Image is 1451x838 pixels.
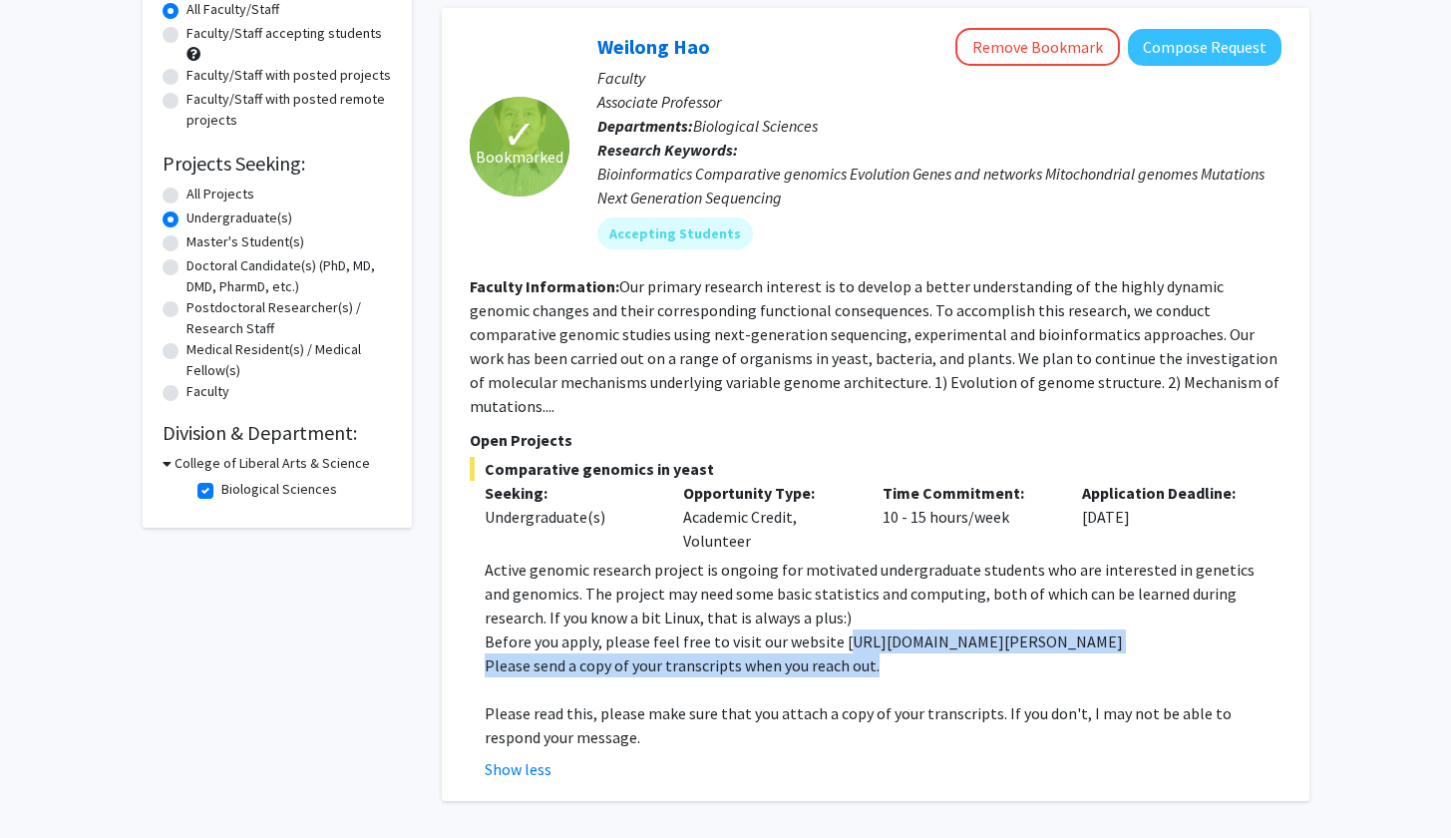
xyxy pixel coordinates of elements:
iframe: Chat [15,748,85,823]
p: Seeking: [485,481,654,505]
span: Comparative genomics in yeast [470,457,1281,481]
p: Please read this, please make sure that you attach a copy of your transcripts. If you don't, I ma... [485,701,1281,749]
mat-chip: Accepting Students [597,217,753,249]
div: Undergraduate(s) [485,505,654,529]
label: Faculty/Staff with posted projects [186,65,391,86]
label: Postdoctoral Researcher(s) / Research Staff [186,297,392,339]
button: Remove Bookmark [955,28,1120,66]
label: Biological Sciences [221,479,337,500]
span: ✓ [503,125,537,145]
label: Undergraduate(s) [186,208,292,228]
p: Time Commitment: [883,481,1052,505]
label: Medical Resident(s) / Medical Fellow(s) [186,339,392,381]
p: Opportunity Type: [683,481,853,505]
button: Show less [485,757,551,781]
p: Application Deadline: [1082,481,1252,505]
div: [DATE] [1067,481,1267,553]
div: Bioinformatics Comparative genomics Evolution Genes and networks Mitochondrial genomes Mutations ... [597,162,1281,209]
label: All Projects [186,184,254,205]
label: Faculty [186,381,229,402]
b: Faculty Information: [470,276,619,296]
b: Research Keywords: [597,140,738,160]
p: Please send a copy of your transcripts when you reach out. [485,653,1281,677]
div: 10 - 15 hours/week [868,481,1067,553]
b: Departments: [597,116,693,136]
h3: College of Liberal Arts & Science [175,453,370,474]
p: Active genomic research project is ongoing for motivated undergraduate students who are intereste... [485,558,1281,629]
label: Master's Student(s) [186,231,304,252]
h2: Division & Department: [163,421,392,445]
p: Associate Professor [597,90,1281,114]
p: Faculty [597,66,1281,90]
p: Open Projects [470,428,1281,452]
button: Compose Request to Weilong Hao [1128,29,1281,66]
label: Doctoral Candidate(s) (PhD, MD, DMD, PharmD, etc.) [186,255,392,297]
h2: Projects Seeking: [163,152,392,176]
span: Bookmarked [476,145,563,169]
div: Academic Credit, Volunteer [668,481,868,553]
fg-read-more: Our primary research interest is to develop a better understanding of the highly dynamic genomic ... [470,276,1279,416]
label: Faculty/Staff accepting students [186,23,382,44]
label: Faculty/Staff with posted remote projects [186,89,392,131]
a: Weilong Hao [597,34,710,59]
p: Before you apply, please feel free to visit our website [URL][DOMAIN_NAME][PERSON_NAME] [485,629,1281,653]
span: Biological Sciences [693,116,818,136]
